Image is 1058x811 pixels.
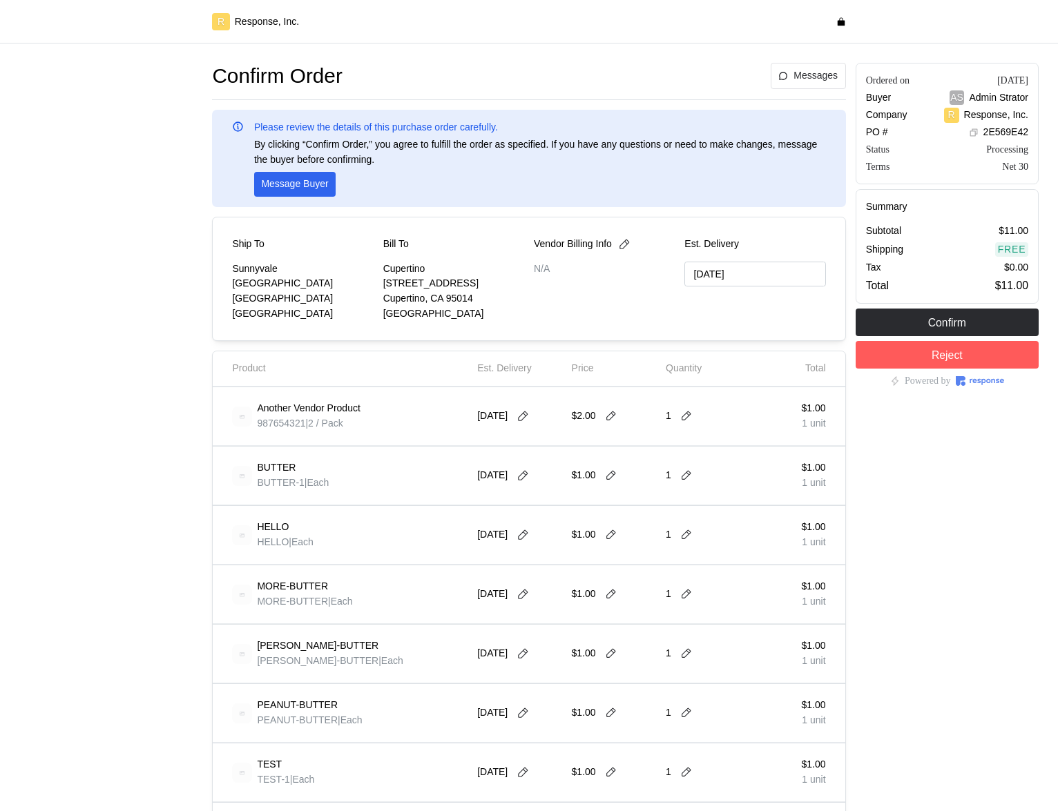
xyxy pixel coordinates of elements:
p: 1 [666,527,671,543]
p: Total [866,277,889,294]
p: 1 [666,468,671,483]
p: $1.00 [802,401,826,416]
button: Reject [856,341,1039,369]
div: Processing [986,142,1028,157]
p: Est. Delivery [684,237,825,252]
p: Admin Strator [969,90,1028,106]
p: TEST [257,757,282,772]
p: $1.00 [572,705,596,721]
div: Ordered on [866,73,910,88]
p: Price [572,361,594,376]
span: HELLO [257,536,289,547]
p: $1.00 [802,460,826,476]
p: Sunnyvale [232,262,373,277]
p: [DATE] [477,646,508,661]
div: Status [866,142,889,157]
p: Ship To [232,237,264,252]
p: 1 [666,587,671,602]
p: Total [805,361,826,376]
p: Shipping [866,242,904,257]
p: 1 [666,705,671,721]
img: svg%3e [232,585,252,605]
p: 1 unit [802,535,826,550]
button: Confirm [856,309,1039,336]
span: BUTTER-1 [257,477,304,488]
p: 1 unit [802,772,826,788]
p: Free [998,242,1026,257]
p: [PERSON_NAME]-BUTTER [257,638,378,654]
p: $1.00 [802,638,826,654]
p: $1.00 [802,579,826,594]
p: [DATE] [477,468,508,483]
span: | Each [305,477,329,488]
p: $1.00 [572,527,596,543]
p: BUTTER [257,460,296,476]
div: Terms [866,159,890,174]
p: MORE-BUTTER [257,579,328,594]
p: [GEOGRAPHIC_DATA] [232,306,373,322]
p: 1 unit [802,476,826,491]
p: Quantity [666,361,702,376]
p: 1 unit [802,713,826,728]
img: svg%3e [232,644,252,664]
div: Net 30 [1002,159,1028,174]
p: Vendor Billing Info [534,237,612,252]
button: Message Buyer [254,172,336,197]
p: [GEOGRAPHIC_DATA] [232,276,373,291]
p: $1.00 [802,757,826,772]
div: [DATE] [997,73,1028,88]
span: | Each [338,714,363,725]
p: Cupertino, CA 95014 [383,291,524,306]
p: 1 [666,409,671,424]
p: $1.00 [802,698,826,713]
h5: Summary [866,199,1028,214]
p: [GEOGRAPHIC_DATA] [383,306,524,322]
p: $1.00 [572,646,596,661]
p: Another Vendor Product [257,401,360,416]
p: $1.00 [802,520,826,535]
p: [DATE] [477,765,508,780]
p: Powered by [905,373,951,389]
p: $11.00 [999,224,1028,239]
p: $11.00 [995,277,1028,294]
p: Est. Delivery [477,361,532,376]
p: Cupertino [383,262,524,277]
span: TEST-1 [257,774,289,785]
p: Tax [866,260,881,275]
p: R [218,14,224,30]
p: Buyer [866,90,892,106]
p: R [948,108,955,123]
p: 1 [666,765,671,780]
p: Please review the details of this purchase order carefully. [254,120,498,135]
p: [DATE] [477,587,508,602]
p: 2E569E42 [983,125,1028,140]
span: | 2 / Pack [305,418,343,429]
p: Messages [793,68,838,84]
p: [GEOGRAPHIC_DATA] [232,291,373,306]
span: | Each [328,596,353,607]
p: PO # [866,125,888,140]
h1: Confirm Order [212,63,342,90]
p: [DATE] [477,705,508,721]
p: Confirm [928,314,966,331]
img: svg%3e [232,703,252,723]
p: $1.00 [572,587,596,602]
p: 1 unit [802,654,826,669]
p: 1 unit [802,594,826,609]
span: | Each [289,536,314,547]
span: PEANUT-BUTTER [257,714,338,725]
button: Messages [771,63,846,89]
p: Response, Inc. [964,108,1028,123]
p: $1.00 [572,468,596,483]
p: By clicking “Confirm Order,” you agree to fulfill the order as specified. If you have any questio... [254,137,826,167]
span: MORE-BUTTER [257,596,328,607]
p: [STREET_ADDRESS] [383,276,524,291]
p: PEANUT-BUTTER [257,698,338,713]
p: Product [232,361,265,376]
span: [PERSON_NAME]-BUTTER [257,655,378,666]
input: MM/DD/YYYY [684,262,825,287]
p: $2.00 [572,409,596,424]
p: $0.00 [1004,260,1028,275]
span: 987654321 [257,418,305,429]
p: Message Buyer [261,177,328,192]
